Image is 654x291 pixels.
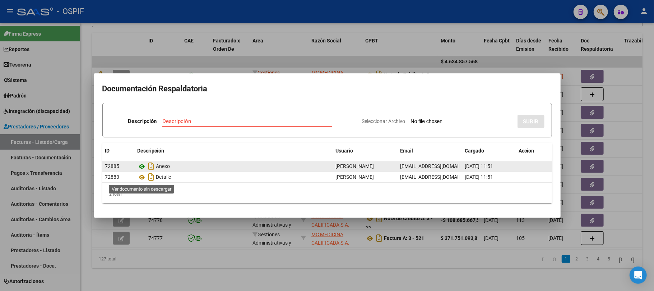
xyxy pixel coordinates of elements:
datatable-header-cell: Email [398,143,462,159]
datatable-header-cell: Usuario [333,143,398,159]
span: Cargado [465,148,484,154]
span: Seleccionar Archivo [362,118,405,124]
datatable-header-cell: Accion [516,143,552,159]
p: Descripción [128,117,157,126]
button: SUBIR [518,115,544,128]
span: [DATE] 11:51 [465,174,493,180]
span: [DATE] 11:51 [465,163,493,169]
datatable-header-cell: ID [102,143,135,159]
span: [PERSON_NAME] [336,163,374,169]
span: Usuario [336,148,353,154]
span: Accion [519,148,534,154]
div: Anexo [138,160,330,172]
span: Descripción [138,148,164,154]
span: [PERSON_NAME] [336,174,374,180]
span: [EMAIL_ADDRESS][DOMAIN_NAME] [400,174,480,180]
div: Open Intercom Messenger [630,267,647,284]
span: 72883 [105,174,120,180]
div: Detalle [138,171,330,183]
span: Email [400,148,413,154]
span: 72885 [105,163,120,169]
i: Descargar documento [147,160,156,172]
span: ID [105,148,110,154]
div: 2 total [102,185,552,203]
span: [EMAIL_ADDRESS][DOMAIN_NAME] [400,163,480,169]
datatable-header-cell: Descripción [135,143,333,159]
span: SUBIR [523,118,539,125]
datatable-header-cell: Cargado [462,143,516,159]
h2: Documentación Respaldatoria [102,82,552,96]
i: Descargar documento [147,171,156,183]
